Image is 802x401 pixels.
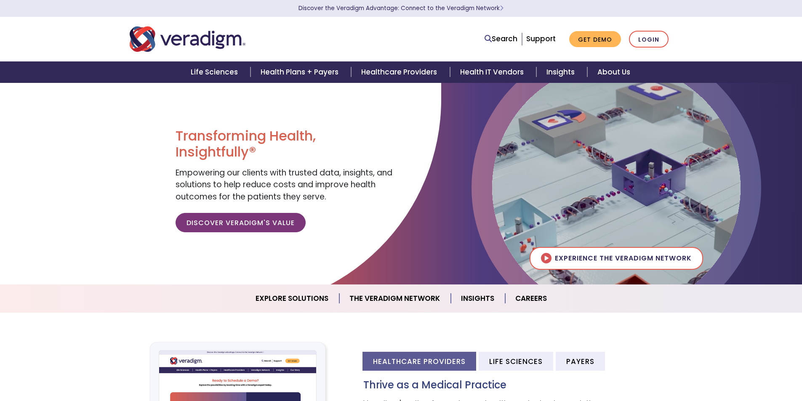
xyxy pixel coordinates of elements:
[176,213,306,232] a: Discover Veradigm's Value
[130,25,245,53] img: Veradigm logo
[362,352,476,371] li: Healthcare Providers
[629,31,669,48] a: Login
[351,61,450,83] a: Healthcare Providers
[298,4,504,12] a: Discover the Veradigm Advantage: Connect to the Veradigm NetworkLearn More
[176,128,394,160] h1: Transforming Health, Insightfully®
[479,352,553,371] li: Life Sciences
[339,288,451,309] a: The Veradigm Network
[526,34,556,44] a: Support
[245,288,339,309] a: Explore Solutions
[181,61,250,83] a: Life Sciences
[363,379,673,391] h3: Thrive as a Medical Practice
[556,352,605,371] li: Payers
[450,61,536,83] a: Health IT Vendors
[176,167,392,202] span: Empowering our clients with trusted data, insights, and solutions to help reduce costs and improv...
[587,61,640,83] a: About Us
[569,31,621,48] a: Get Demo
[451,288,505,309] a: Insights
[250,61,351,83] a: Health Plans + Payers
[536,61,587,83] a: Insights
[485,33,517,45] a: Search
[500,4,504,12] span: Learn More
[505,288,557,309] a: Careers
